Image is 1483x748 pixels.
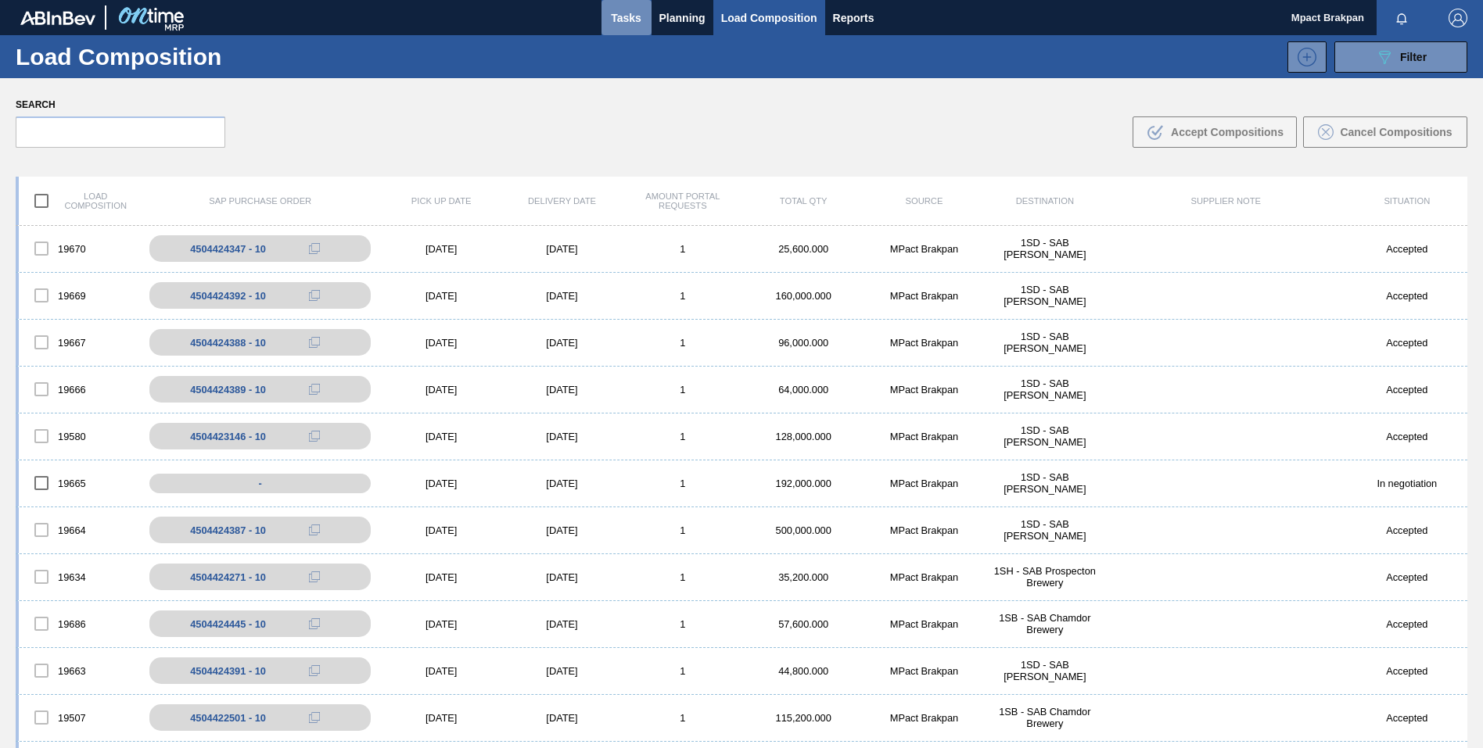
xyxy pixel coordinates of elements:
div: Copy [299,708,330,727]
div: 1 [623,243,743,255]
div: 1SD - SAB Rosslyn Brewery [985,284,1105,307]
div: 64,000.000 [743,384,864,395]
div: [DATE] [501,290,622,302]
div: 19667 [19,326,139,359]
img: Logout [1449,9,1467,27]
div: 19669 [19,279,139,312]
div: [DATE] [501,243,622,255]
div: 1 [623,712,743,724]
img: TNhmsLtSVTkK8tSr43FrP2fwEKptu5GPRR3wAAAABJRU5ErkJggg== [20,11,95,25]
button: Accept Compositions [1133,116,1297,148]
div: 1 [623,618,743,630]
div: [DATE] [381,524,501,536]
div: [DATE] [381,478,501,489]
div: Supplier Note [1105,196,1347,206]
div: Accepted [1347,431,1467,442]
div: 4504424347 - 10 [190,243,266,255]
div: 19670 [19,232,139,265]
div: Copy [299,286,330,305]
div: Copy [299,567,330,586]
div: [DATE] [501,524,622,536]
div: 1SD - SAB Rosslyn Brewery [985,378,1105,401]
div: 19580 [19,420,139,453]
div: 19507 [19,701,139,734]
div: 35,200.000 [743,571,864,583]
div: New Load Composition [1280,41,1327,73]
div: MPact Brakpan [864,712,984,724]
div: 1SB - SAB Chamdor Brewery [985,612,1105,635]
div: Amount Portal Requests [623,191,743,210]
div: Copy [299,380,330,399]
span: Filter [1400,51,1427,63]
span: Planning [659,9,706,27]
div: 19634 [19,560,139,593]
div: MPact Brakpan [864,384,984,395]
div: Destination [985,196,1105,206]
div: Accepted [1347,665,1467,677]
div: 1SD - SAB Rosslyn Brewery [985,237,1105,260]
div: Accepted [1347,618,1467,630]
div: MPact Brakpan [864,431,984,442]
div: MPact Brakpan [864,524,984,536]
div: 44,800.000 [743,665,864,677]
div: 1SD - SAB Rosslyn Brewery [985,424,1105,448]
div: [DATE] [501,478,622,489]
div: 96,000.000 [743,337,864,349]
div: 4504424388 - 10 [190,337,266,349]
div: [DATE] [501,384,622,395]
span: Reports [833,9,874,27]
div: [DATE] [501,337,622,349]
div: Copy [299,521,330,539]
div: 1 [623,384,743,395]
div: 1 [623,290,743,302]
div: 115,200.000 [743,712,864,724]
div: [DATE] [381,290,501,302]
div: MPact Brakpan [864,478,984,489]
div: 1SD - SAB Rosslyn Brewery [985,331,1105,354]
div: 25,600.000 [743,243,864,255]
div: Total Qty [743,196,864,206]
div: [DATE] [501,571,622,583]
div: 1 [623,524,743,536]
div: Accepted [1347,337,1467,349]
div: SAP Purchase Order [139,196,381,206]
div: 19663 [19,654,139,687]
div: 4504424387 - 10 [190,524,266,536]
div: 4504423146 - 10 [190,431,266,442]
div: 1SH - SAB Prospecton Brewery [985,565,1105,589]
h1: Load Composition [16,48,273,66]
button: Cancel Compositions [1303,116,1467,148]
div: MPact Brakpan [864,618,984,630]
div: MPact Brakpan [864,665,984,677]
div: Delivery Date [501,196,622,206]
div: 1SD - SAB Rosslyn Brewery [985,659,1105,682]
div: [DATE] [381,243,501,255]
div: 500,000.000 [743,524,864,536]
div: [DATE] [381,618,501,630]
div: Load composition [19,184,139,217]
div: Copy [299,614,330,633]
div: 4504424271 - 10 [190,571,266,583]
button: Notifications [1377,7,1427,29]
div: MPact Brakpan [864,290,984,302]
span: Tasks [609,9,644,27]
div: 192,000.000 [743,478,864,489]
div: 4504424389 - 10 [190,384,266,395]
div: Accepted [1347,243,1467,255]
label: Search [16,94,225,116]
div: 19686 [19,607,139,640]
div: [DATE] [501,665,622,677]
div: Pick up Date [381,196,501,206]
div: Source [864,196,984,206]
div: [DATE] [381,712,501,724]
div: MPact Brakpan [864,571,984,583]
div: 19664 [19,514,139,546]
span: Load Composition [721,9,817,27]
div: 1SD - SAB Rosslyn Brewery [985,518,1105,542]
div: 1 [623,478,743,489]
div: 4504424391 - 10 [190,665,266,677]
div: 1 [623,571,743,583]
div: 1 [623,431,743,442]
div: [DATE] [381,337,501,349]
div: - [149,474,371,493]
